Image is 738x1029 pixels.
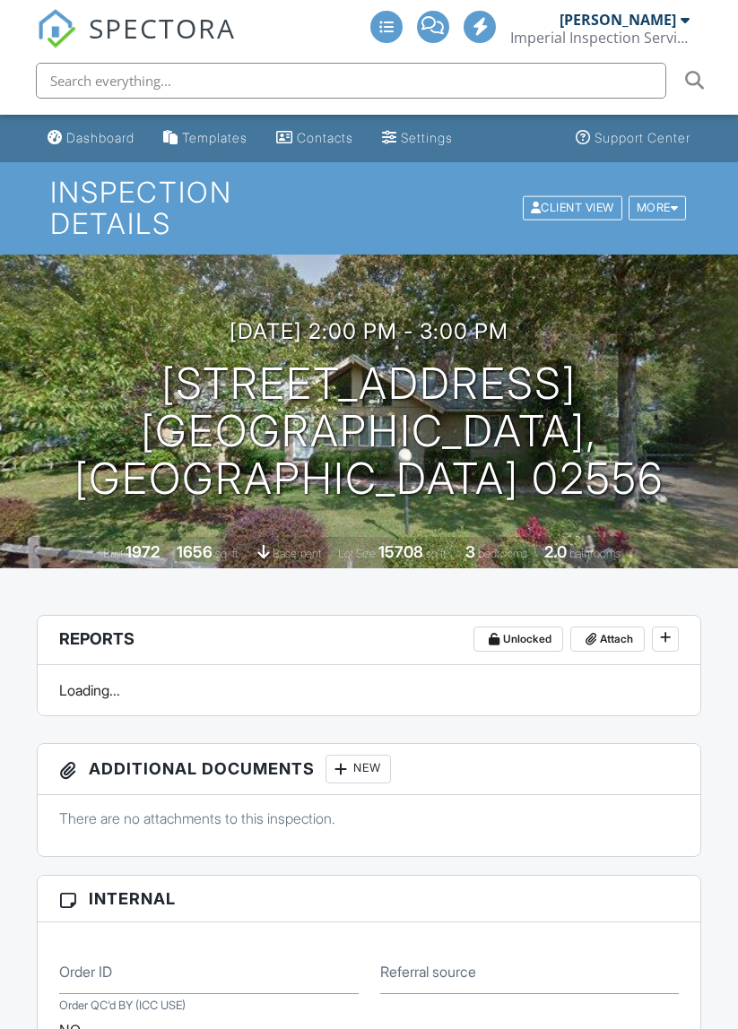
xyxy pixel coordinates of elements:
[38,876,700,922] h3: Internal
[569,122,698,155] a: Support Center
[37,9,76,48] img: The Best Home Inspection Software - Spectora
[338,547,376,560] span: Lot Size
[595,130,690,145] div: Support Center
[521,201,627,214] a: Client View
[230,319,508,343] h3: [DATE] 2:00 pm - 3:00 pm
[40,122,142,155] a: Dashboard
[478,547,527,560] span: bedrooms
[375,122,460,155] a: Settings
[36,63,666,99] input: Search everything...
[156,122,255,155] a: Templates
[126,542,160,561] div: 1972
[38,744,700,795] h3: Additional Documents
[89,9,236,47] span: SPECTORA
[465,542,475,561] div: 3
[37,24,236,62] a: SPECTORA
[560,11,676,29] div: [PERSON_NAME]
[326,755,391,783] div: New
[103,547,123,560] span: Built
[523,196,622,220] div: Client View
[426,547,448,560] span: sq.ft.
[269,122,360,155] a: Contacts
[59,998,186,1014] label: Order QC'd BY (ICC USE)
[273,547,321,560] span: basement
[182,130,247,145] div: Templates
[66,130,135,145] div: Dashboard
[569,547,621,560] span: bathrooms
[297,130,353,145] div: Contacts
[215,547,240,560] span: sq. ft.
[378,542,423,561] div: 15708
[629,196,687,220] div: More
[50,177,689,239] h1: Inspection Details
[29,360,709,502] h1: [STREET_ADDRESS] [GEOGRAPHIC_DATA], [GEOGRAPHIC_DATA] 02556
[59,808,679,828] p: There are no attachments to this inspection.
[380,962,476,981] label: Referral source
[177,542,213,561] div: 1656
[401,130,453,145] div: Settings
[510,29,690,47] div: Imperial Inspection Services
[544,542,567,561] div: 2.0
[59,962,112,981] label: Order ID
